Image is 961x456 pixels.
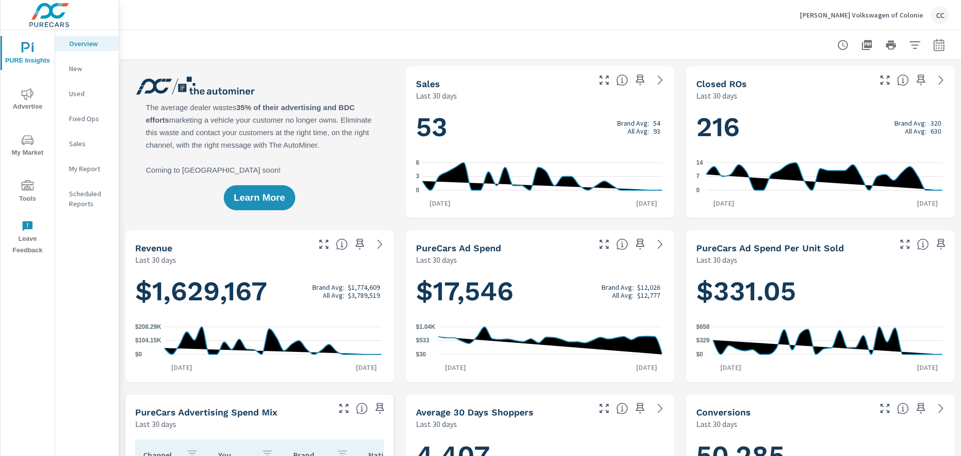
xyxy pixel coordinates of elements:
[653,119,660,127] p: 54
[913,400,929,416] span: Save this to your personalized report
[933,72,949,88] a: See more details in report
[135,243,172,253] h5: Revenue
[55,36,119,51] div: Overview
[416,90,457,102] p: Last 30 days
[416,407,534,417] h5: Average 30 Days Shoppers
[696,159,703,166] text: 14
[336,238,348,250] span: Total sales revenue over the selected date range. [Source: This data is sourced from the dealer’s...
[629,198,664,208] p: [DATE]
[897,74,909,86] span: Number of Repair Orders Closed by the selected dealership group over the selected time range. [So...
[4,42,52,67] span: PURE Insights
[616,238,628,250] span: Total cost of media for all PureCars channels for the selected dealership group over the selected...
[616,74,628,86] span: Number of vehicles sold by the dealership over the selected date range. [Source: This data is sou...
[416,110,665,144] h1: 53
[348,291,380,299] p: $3,789,519
[336,400,352,416] button: Make Fullscreen
[930,127,941,135] p: 630
[4,88,52,113] span: Advertise
[637,283,660,291] p: $12,026
[616,402,628,414] span: A rolling 30 day total of daily Shoppers on the dealership website, averaged over the selected da...
[55,86,119,101] div: Used
[857,35,877,55] button: "Export Report to PDF"
[4,180,52,205] span: Tools
[69,89,111,99] p: Used
[696,337,710,344] text: $329
[356,402,368,414] span: This table looks at how you compare to the amount of budget you spend per channel as opposed to y...
[933,400,949,416] a: See more details in report
[416,187,419,194] text: 0
[352,236,368,252] span: Save this to your personalized report
[800,11,923,20] p: [PERSON_NAME] Volkswagen of Colonie
[596,72,612,88] button: Make Fullscreen
[897,236,913,252] button: Make Fullscreen
[713,362,748,372] p: [DATE]
[69,64,111,74] p: New
[632,236,648,252] span: Save this to your personalized report
[4,134,52,159] span: My Market
[596,236,612,252] button: Make Fullscreen
[696,351,703,358] text: $0
[696,79,747,89] h5: Closed ROs
[632,72,648,88] span: Save this to your personalized report
[706,198,741,208] p: [DATE]
[135,254,176,266] p: Last 30 days
[416,79,440,89] h5: Sales
[917,238,929,250] span: Average cost of advertising per each vehicle sold at the dealer over the selected date range. The...
[913,72,929,88] span: Save this to your personalized report
[929,35,949,55] button: Select Date Range
[416,159,419,166] text: 6
[652,236,668,252] a: See more details in report
[653,127,660,135] p: 93
[416,173,419,180] text: 3
[69,139,111,149] p: Sales
[69,189,111,209] p: Scheduled Reports
[135,274,384,308] h1: $1,629,167
[612,291,634,299] p: All Avg:
[323,291,344,299] p: All Avg:
[224,185,295,210] button: Learn More
[696,110,945,144] h1: 216
[933,236,949,252] span: Save this to your personalized report
[416,323,435,330] text: $1.04K
[894,119,926,127] p: Brand Avg:
[632,400,648,416] span: Save this to your personalized report
[55,161,119,176] div: My Report
[69,114,111,124] p: Fixed Ops
[135,418,176,430] p: Last 30 days
[1,30,55,260] div: nav menu
[931,6,949,24] div: CC
[930,119,941,127] p: 320
[164,362,199,372] p: [DATE]
[629,362,664,372] p: [DATE]
[55,136,119,151] div: Sales
[348,283,380,291] p: $1,774,609
[69,164,111,174] p: My Report
[416,351,426,358] text: $30
[55,186,119,211] div: Scheduled Reports
[234,193,285,202] span: Learn More
[696,187,700,194] text: 0
[416,418,457,430] p: Last 30 days
[877,400,893,416] button: Make Fullscreen
[602,283,634,291] p: Brand Avg:
[696,418,737,430] p: Last 30 days
[349,362,384,372] p: [DATE]
[135,351,142,358] text: $0
[135,337,161,344] text: $104.15K
[628,127,649,135] p: All Avg:
[69,39,111,49] p: Overview
[316,236,332,252] button: Make Fullscreen
[372,400,388,416] span: Save this to your personalized report
[905,35,925,55] button: Apply Filters
[372,236,388,252] a: See more details in report
[696,274,945,308] h1: $331.05
[416,337,429,344] text: $533
[696,90,737,102] p: Last 30 days
[596,400,612,416] button: Make Fullscreen
[438,362,473,372] p: [DATE]
[617,119,649,127] p: Brand Avg:
[696,323,710,330] text: $658
[696,243,844,253] h5: PureCars Ad Spend Per Unit Sold
[4,220,52,256] span: Leave Feedback
[422,198,457,208] p: [DATE]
